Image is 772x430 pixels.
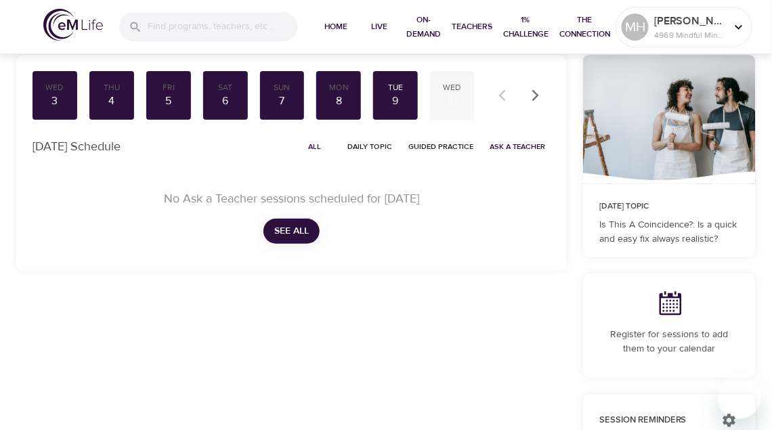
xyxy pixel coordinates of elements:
span: Ask a Teacher [490,140,545,153]
span: Guided Practice [408,140,473,153]
div: Tue [379,82,412,93]
span: Daily Topic [347,140,392,153]
p: [DATE] Schedule [33,137,121,156]
span: 1% Challenge [503,13,549,41]
div: 5 [152,93,186,109]
p: Register for sessions to add them to your calendar [599,328,739,356]
span: See All [274,223,309,240]
div: 10 [435,93,469,109]
div: MH [622,14,649,41]
p: No Ask a Teacher sessions scheduled for [DATE] [49,190,534,208]
span: Live [363,20,395,34]
div: Mon [322,82,356,93]
div: 6 [209,93,242,109]
span: Home [320,20,352,34]
div: Sun [265,82,299,93]
div: Wed [38,82,72,93]
p: [PERSON_NAME] back East [654,13,726,29]
button: All [293,136,337,157]
div: Sat [209,82,242,93]
button: Daily Topic [342,136,398,157]
div: 9 [379,93,412,109]
button: Ask a Teacher [484,136,551,157]
span: On-Demand [406,13,441,41]
div: 7 [265,93,299,109]
span: Teachers [452,20,492,34]
input: Find programs, teachers, etc... [148,12,298,41]
button: Guided Practice [403,136,479,157]
span: All [299,140,331,153]
span: The Connection [559,13,610,41]
div: Fri [152,82,186,93]
div: Wed [435,82,469,93]
p: Is This A Coincidence?: Is a quick and easy fix always realistic? [599,218,739,246]
div: 4 [95,93,129,109]
p: [DATE] Topic [599,200,739,213]
div: Thu [95,82,129,93]
p: Session Reminders [599,414,708,427]
p: 4969 Mindful Minutes [654,29,726,41]
button: See All [263,219,320,244]
img: logo [43,9,103,41]
div: 8 [322,93,356,109]
iframe: Button to launch messaging window [718,376,761,419]
div: 3 [38,93,72,109]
